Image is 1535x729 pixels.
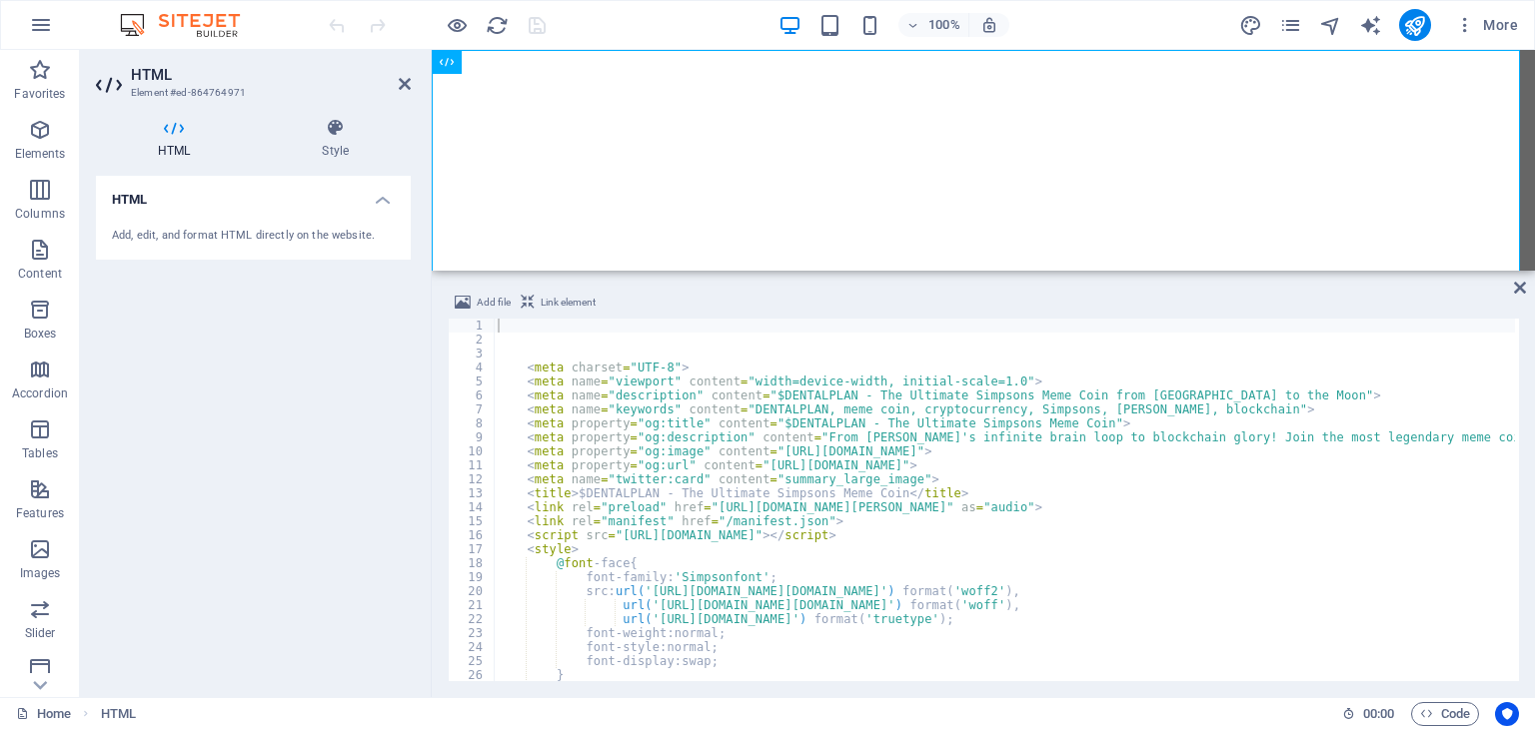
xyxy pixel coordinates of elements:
[1403,14,1426,37] i: Publish
[1239,14,1262,37] i: Design (Ctrl+Alt+Y)
[1420,702,1470,726] span: Code
[1319,13,1343,37] button: navigator
[449,374,496,388] div: 5
[101,702,136,726] span: Click to select. Double-click to edit
[449,668,496,682] div: 26
[15,146,66,162] p: Elements
[1399,9,1431,41] button: publish
[12,385,68,401] p: Accordion
[25,625,56,641] p: Slider
[96,176,411,212] h4: HTML
[449,402,496,416] div: 7
[131,66,411,84] h2: HTML
[541,291,596,315] span: Link element
[449,654,496,668] div: 25
[1455,15,1518,35] span: More
[1279,13,1303,37] button: pages
[449,514,496,528] div: 15
[1377,706,1380,721] span: :
[898,13,969,37] button: 100%
[449,598,496,612] div: 21
[449,458,496,472] div: 11
[449,584,496,598] div: 20
[449,388,496,402] div: 6
[486,14,509,37] i: Reload page
[449,319,496,333] div: 1
[1447,9,1526,41] button: More
[449,347,496,361] div: 3
[22,445,58,461] p: Tables
[14,86,65,102] p: Favorites
[16,505,64,521] p: Features
[15,206,65,222] p: Columns
[1359,13,1383,37] button: text_generator
[449,444,496,458] div: 10
[449,361,496,374] div: 4
[1279,14,1302,37] i: Pages (Ctrl+Alt+S)
[980,16,998,34] i: On resize automatically adjust zoom level to fit chosen device.
[260,118,411,160] h4: Style
[115,13,265,37] img: Editor Logo
[20,565,61,581] p: Images
[101,702,136,726] nav: breadcrumb
[131,84,371,102] h3: Element #ed-864764971
[1342,702,1395,726] h6: Session time
[928,13,960,37] h6: 100%
[449,542,496,556] div: 17
[449,430,496,444] div: 9
[445,13,469,37] button: Click here to leave preview mode and continue editing
[449,486,496,500] div: 13
[112,228,395,245] div: Add, edit, and format HTML directly on the website.
[485,13,509,37] button: reload
[449,416,496,430] div: 8
[449,500,496,514] div: 14
[1411,702,1479,726] button: Code
[1363,702,1394,726] span: 00 00
[1239,13,1263,37] button: design
[1359,14,1382,37] i: AI Writer
[477,291,511,315] span: Add file
[18,266,62,282] p: Content
[449,528,496,542] div: 16
[1319,14,1342,37] i: Navigator
[449,333,496,347] div: 2
[449,570,496,584] div: 19
[449,612,496,626] div: 22
[24,326,57,342] p: Boxes
[449,556,496,570] div: 18
[449,472,496,486] div: 12
[1495,702,1519,726] button: Usercentrics
[16,702,71,726] a: Click to cancel selection. Double-click to open Pages
[449,640,496,654] div: 24
[449,626,496,640] div: 23
[518,291,599,315] button: Link element
[96,118,260,160] h4: HTML
[452,291,514,315] button: Add file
